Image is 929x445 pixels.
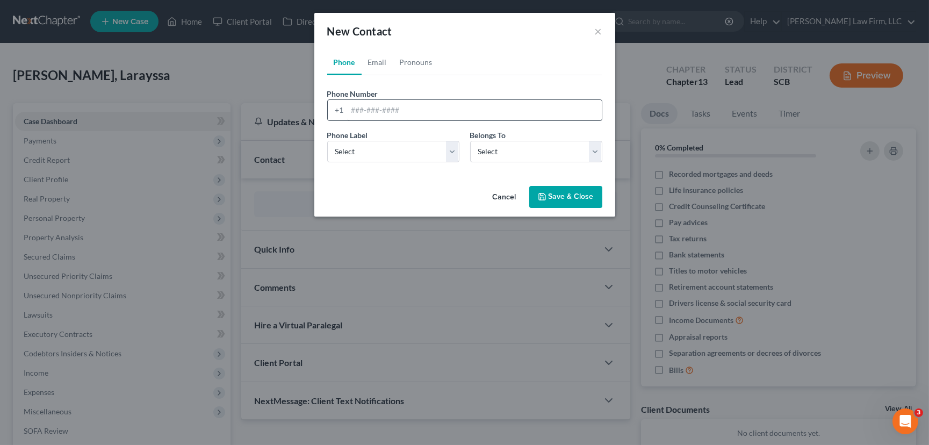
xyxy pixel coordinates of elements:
button: Save & Close [529,186,602,209]
span: Phone Number [327,89,378,98]
button: × [595,25,602,38]
span: Belongs To [470,131,506,140]
a: Phone [327,49,362,75]
a: Email [362,49,393,75]
iframe: Intercom live chat [892,408,918,434]
button: Cancel [484,187,525,209]
input: ###-###-#### [348,100,602,120]
span: 3 [914,408,923,417]
a: Pronouns [393,49,439,75]
div: +1 [328,100,348,120]
span: New Contact [327,25,392,38]
span: Phone Label [327,131,368,140]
